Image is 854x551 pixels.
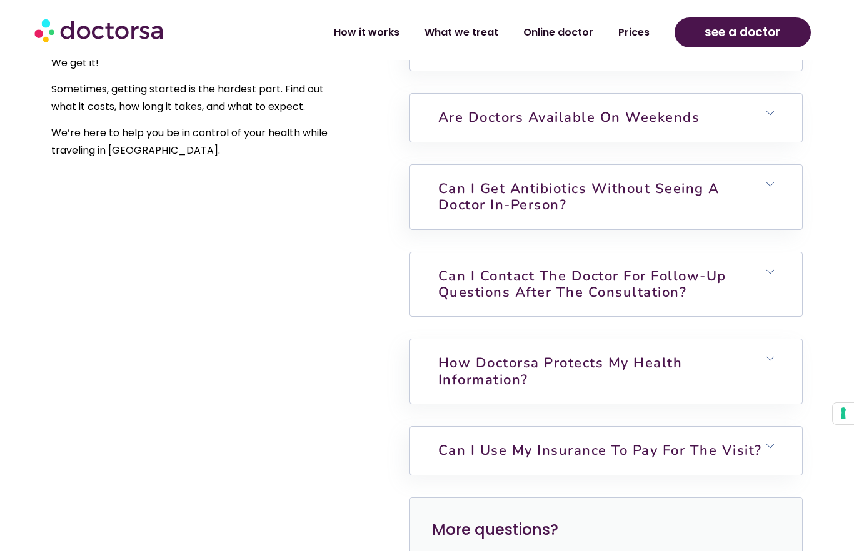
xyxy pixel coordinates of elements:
[606,18,662,47] a: Prices
[705,22,780,42] span: see a doctor
[438,267,726,302] a: Can I contact the doctor for follow-up questions after the consultation?
[410,427,802,474] h6: Can I use my insurance to pay for the visit?
[432,520,780,540] h3: More questions?
[438,179,720,214] a: Can I get antibiotics without seeing a doctor in-person?
[438,354,683,389] a: How Doctorsa protects my health information?
[51,124,334,159] p: We’re here to help you be in control of your health while traveling in [GEOGRAPHIC_DATA].
[410,339,802,404] h6: How Doctorsa protects my health information?
[511,18,606,47] a: Online doctor
[410,165,802,229] h6: Can I get antibiotics without seeing a doctor in-person?
[438,108,700,127] a: Are doctors available on weekends
[675,17,811,47] a: see a doctor
[321,18,412,47] a: How it works
[410,252,802,317] h6: Can I contact the doctor for follow-up questions after the consultation?
[438,441,762,460] a: Can I use my insurance to pay for the visit?
[51,81,334,116] p: Sometimes, getting started is the hardest part. Find out what it costs, how long it takes, and wh...
[228,18,662,47] nav: Menu
[410,94,802,141] h6: Are doctors available on weekends
[833,403,854,424] button: Your consent preferences for tracking technologies
[412,18,511,47] a: What we treat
